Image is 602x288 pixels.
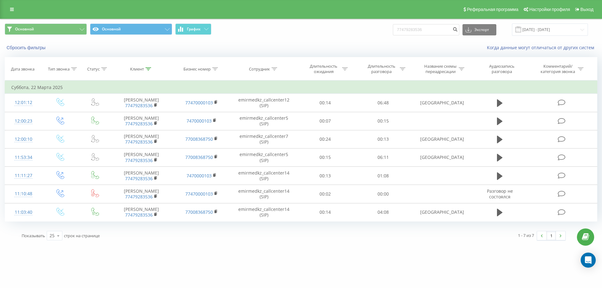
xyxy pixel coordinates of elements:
button: График [175,24,211,35]
td: 00:14 [296,94,354,112]
a: 7470000103 [187,118,212,124]
div: 11:03:40 [11,206,36,218]
a: 77470000103 [185,100,213,106]
td: emirmedkz_callcenter7 (SIP) [231,130,296,148]
div: 12:00:10 [11,133,36,145]
a: 77008368750 [185,136,213,142]
td: [PERSON_NAME] [111,130,172,148]
div: Аудиозапись разговора [482,64,522,74]
span: строк на странице [64,233,100,238]
a: 77479283536 [125,102,153,108]
button: Сбросить фильтры [5,45,49,50]
a: 77479283536 [125,157,153,163]
td: 00:02 [296,185,354,203]
div: 11:11:27 [11,170,36,182]
td: 00:15 [296,148,354,166]
div: 12:01:12 [11,97,36,109]
td: [PERSON_NAME] [111,203,172,221]
button: Основной [90,24,172,35]
td: 00:15 [354,112,412,130]
a: 77479283536 [125,194,153,200]
td: emirmedkz_callcenter14 (SIP) [231,185,296,203]
div: Сотрудник [249,66,270,72]
span: Выход [580,7,594,12]
td: emirmedkz_callcenter12 (SIP) [231,94,296,112]
a: 77479283536 [125,139,153,145]
span: Основной [15,27,34,32]
a: 77470000103 [185,191,213,197]
div: Open Intercom Messenger [581,253,596,268]
td: [PERSON_NAME] [111,94,172,112]
div: Длительность ожидания [307,64,341,74]
div: Длительность разговора [365,64,398,74]
span: Настройки профиля [529,7,570,12]
td: emirmedkz_callcenter5 (SIP) [231,112,296,130]
input: Поиск по номеру [393,24,459,35]
td: [PERSON_NAME] [111,185,172,203]
td: [GEOGRAPHIC_DATA] [412,130,472,148]
td: 00:24 [296,130,354,148]
td: 00:13 [296,167,354,185]
div: 11:10:48 [11,188,36,200]
td: Суббота, 22 Марта 2025 [5,81,597,94]
td: [PERSON_NAME] [111,167,172,185]
a: 77008368750 [185,209,213,215]
td: 00:13 [354,130,412,148]
span: Реферальная программа [467,7,518,12]
td: 00:14 [296,203,354,221]
button: Основной [5,24,87,35]
td: [PERSON_NAME] [111,112,172,130]
a: 77008368750 [185,154,213,160]
a: 77479283536 [125,175,153,181]
div: Статус [87,66,100,72]
div: Комментарий/категория звонка [540,64,576,74]
div: Дата звонка [11,66,34,72]
div: 11:53:34 [11,151,36,164]
td: [PERSON_NAME] [111,148,172,166]
td: 06:11 [354,148,412,166]
div: Название схемы переадресации [424,64,457,74]
a: 77479283536 [125,121,153,127]
span: Показывать [22,233,45,238]
td: emirmedkz_callcenter5 (SIP) [231,148,296,166]
div: 12:00:23 [11,115,36,127]
a: 77479283536 [125,212,153,218]
div: 25 [50,233,55,239]
div: Клиент [130,66,144,72]
td: 04:08 [354,203,412,221]
a: Когда данные могут отличаться от других систем [487,45,597,50]
td: 00:00 [354,185,412,203]
td: [GEOGRAPHIC_DATA] [412,148,472,166]
a: 7470000103 [187,173,212,179]
a: 1 [547,231,556,240]
span: График [187,27,201,31]
td: 00:07 [296,112,354,130]
td: 06:48 [354,94,412,112]
span: Разговор не состоялся [487,188,513,200]
td: [GEOGRAPHIC_DATA] [412,94,472,112]
div: Тип звонка [48,66,70,72]
td: emirmedkz_callcenter14 (SIP) [231,203,296,221]
div: 1 - 7 из 7 [518,232,534,238]
td: [GEOGRAPHIC_DATA] [412,203,472,221]
button: Экспорт [462,24,496,35]
td: 01:08 [354,167,412,185]
div: Бизнес номер [183,66,211,72]
td: emirmedkz_callcenter14 (SIP) [231,167,296,185]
